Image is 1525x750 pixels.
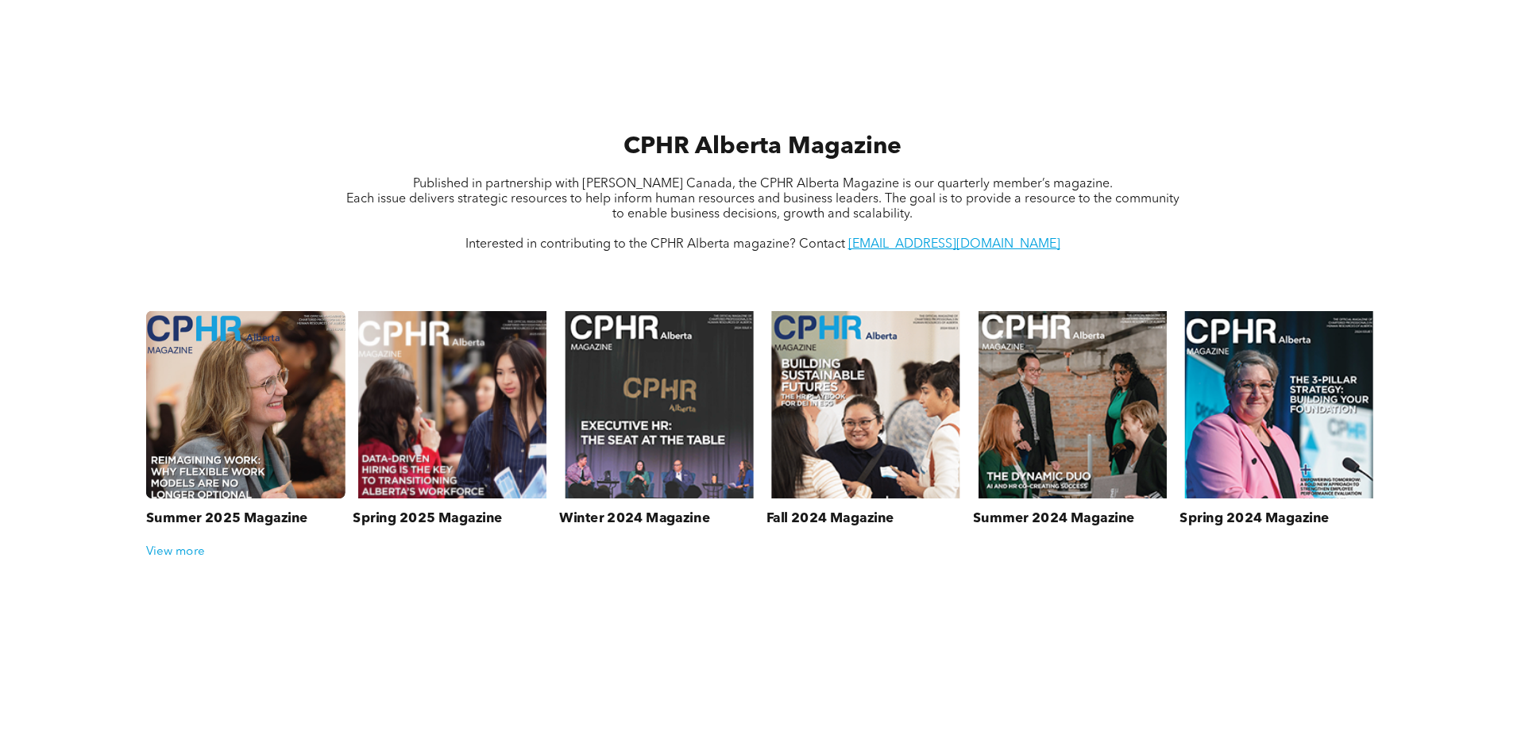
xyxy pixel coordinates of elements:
span: CPHR Alberta Magazine [624,135,901,159]
h3: Winter 2024 Magazine [559,510,710,526]
a: [EMAIL_ADDRESS][DOMAIN_NAME] [848,238,1060,251]
span: Published in partnership with [PERSON_NAME] Canada, the CPHR Alberta Magazine is our quarterly me... [413,178,1113,190]
span: Each issue delivers strategic resources to help inform human resources and business leaders. The ... [346,193,1179,221]
h3: Summer 2024 Magazine [973,510,1135,526]
h3: Spring 2024 Magazine [1179,510,1330,526]
span: Interested in contributing to the CPHR Alberta magazine? Contact [465,238,845,251]
h3: Summer 2025 Magazine [146,510,308,526]
div: View more [138,545,1386,560]
h3: Spring 2025 Magazine [353,510,503,526]
h3: Fall 2024 Magazine [766,510,894,526]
